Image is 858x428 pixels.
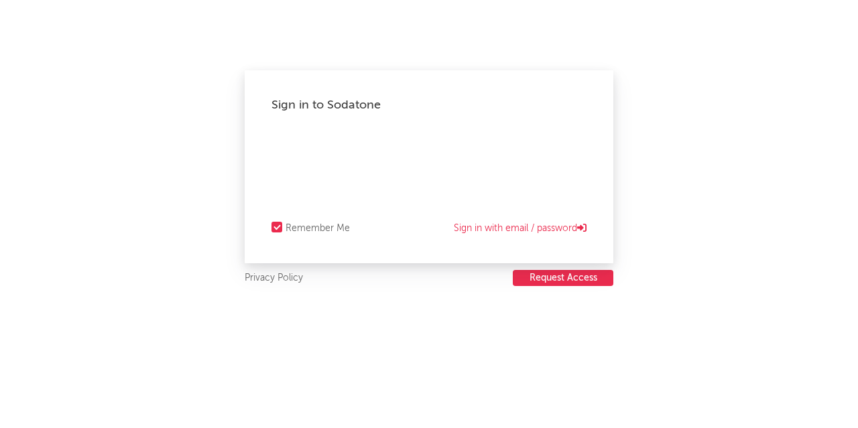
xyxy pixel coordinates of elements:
a: Request Access [513,270,613,287]
a: Privacy Policy [245,270,303,287]
div: Remember Me [286,220,350,236]
button: Request Access [513,270,613,286]
a: Sign in with email / password [454,220,587,236]
div: Sign in to Sodatone [271,97,587,113]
